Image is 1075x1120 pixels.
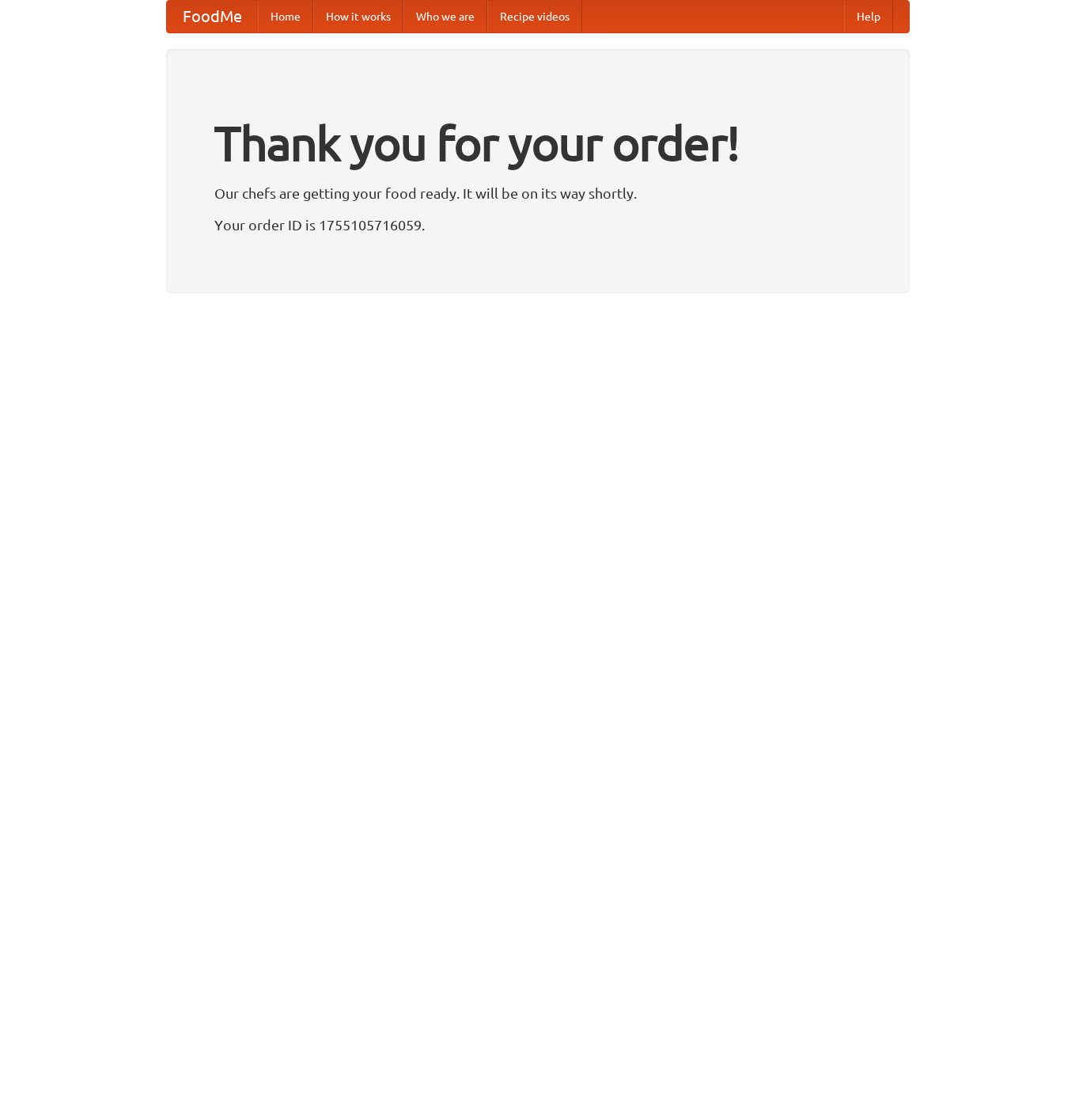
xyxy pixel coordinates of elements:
p: Our chefs are getting your food ready. It will be on its way shortly. [214,181,861,205]
a: How it works [313,1,403,32]
a: Who we are [403,1,487,32]
a: Home [258,1,313,32]
a: Recipe videos [487,1,582,32]
a: FoodMe [167,1,258,32]
a: Help [844,1,893,32]
p: Your order ID is 1755105716059. [214,213,861,237]
h1: Thank you for your order! [214,105,861,181]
